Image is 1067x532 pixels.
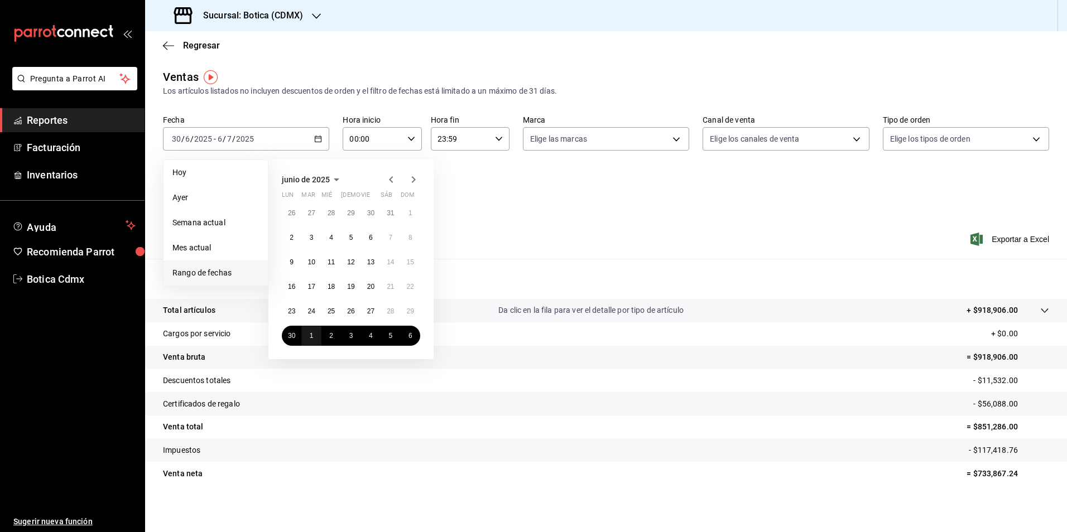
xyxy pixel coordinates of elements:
[321,228,341,248] button: 4 de junio de 2025
[381,203,400,223] button: 31 de mayo de 2025
[347,307,354,315] abbr: 26 de junio de 2025
[341,326,361,346] button: 3 de julio de 2025
[163,85,1049,97] div: Los artículos listados no incluyen descuentos de orden y el filtro de fechas está limitado a un m...
[401,191,415,203] abbr: domingo
[967,304,1018,316] p: + $918,906.00
[282,175,330,184] span: junio de 2025
[290,234,294,241] abbr: 2 de junio de 2025
[282,277,301,297] button: 16 de junio de 2025
[349,234,353,241] abbr: 5 de junio de 2025
[181,134,185,143] span: /
[310,234,314,241] abbr: 3 de junio de 2025
[361,277,381,297] button: 20 de junio de 2025
[301,191,315,203] abbr: martes
[347,258,354,266] abbr: 12 de junio de 2025
[973,398,1049,410] p: - $56,088.00
[710,133,799,144] span: Elige los canales de venta
[381,277,400,297] button: 21 de junio de 2025
[408,332,412,340] abbr: 6 de julio de 2025
[217,134,223,143] input: --
[163,116,329,124] label: Fecha
[388,332,392,340] abbr: 5 de julio de 2025
[27,167,136,182] span: Inventarios
[973,233,1049,246] button: Exportar a Excel
[163,421,203,433] p: Venta total
[321,203,341,223] button: 28 de mayo de 2025
[163,375,230,386] p: Descuentos totales
[341,277,361,297] button: 19 de junio de 2025
[310,332,314,340] abbr: 1 de julio de 2025
[288,307,295,315] abbr: 23 de junio de 2025
[301,277,321,297] button: 17 de junio de 2025
[172,242,259,254] span: Mes actual
[341,252,361,272] button: 12 de junio de 2025
[361,191,370,203] abbr: viernes
[347,283,354,291] abbr: 19 de junio de 2025
[381,326,400,346] button: 5 de julio de 2025
[288,332,295,340] abbr: 30 de junio de 2025
[329,234,333,241] abbr: 4 de junio de 2025
[381,191,392,203] abbr: sábado
[401,228,420,248] button: 8 de junio de 2025
[343,116,421,124] label: Hora inicio
[349,332,353,340] abbr: 3 de julio de 2025
[329,332,333,340] abbr: 2 de julio de 2025
[163,351,205,363] p: Venta bruta
[991,328,1049,340] p: + $0.00
[387,307,394,315] abbr: 28 de junio de 2025
[290,258,294,266] abbr: 9 de junio de 2025
[361,203,381,223] button: 30 de mayo de 2025
[401,277,420,297] button: 22 de junio de 2025
[321,191,332,203] abbr: miércoles
[387,258,394,266] abbr: 14 de junio de 2025
[407,258,414,266] abbr: 15 de junio de 2025
[341,228,361,248] button: 5 de junio de 2025
[171,134,181,143] input: --
[328,209,335,217] abbr: 28 de mayo de 2025
[185,134,190,143] input: --
[388,234,392,241] abbr: 7 de junio de 2025
[530,133,587,144] span: Elige las marcas
[232,134,235,143] span: /
[27,272,136,287] span: Botica Cdmx
[163,304,215,316] p: Total artículos
[328,258,335,266] abbr: 11 de junio de 2025
[282,191,294,203] abbr: lunes
[967,468,1049,480] p: = $733,867.24
[13,516,136,528] span: Sugerir nueva función
[288,209,295,217] abbr: 26 de mayo de 2025
[282,326,301,346] button: 30 de junio de 2025
[282,173,343,186] button: junio de 2025
[967,421,1049,433] p: = $851,286.00
[367,209,374,217] abbr: 30 de mayo de 2025
[190,134,194,143] span: /
[361,252,381,272] button: 13 de junio de 2025
[301,203,321,223] button: 27 de mayo de 2025
[321,277,341,297] button: 18 de junio de 2025
[172,167,259,178] span: Hoy
[890,133,970,144] span: Elige los tipos de orden
[367,258,374,266] abbr: 13 de junio de 2025
[367,307,374,315] abbr: 27 de junio de 2025
[307,307,315,315] abbr: 24 de junio de 2025
[223,134,226,143] span: /
[163,40,220,51] button: Regresar
[307,258,315,266] abbr: 10 de junio de 2025
[367,283,374,291] abbr: 20 de junio de 2025
[204,70,218,84] img: Tooltip marker
[301,252,321,272] button: 10 de junio de 2025
[401,252,420,272] button: 15 de junio de 2025
[523,116,689,124] label: Marca
[301,326,321,346] button: 1 de julio de 2025
[163,272,1049,286] p: Resumen
[172,267,259,279] span: Rango de fechas
[401,326,420,346] button: 6 de julio de 2025
[361,326,381,346] button: 4 de julio de 2025
[27,244,136,259] span: Recomienda Parrot
[235,134,254,143] input: ----
[27,113,136,128] span: Reportes
[27,140,136,155] span: Facturación
[214,134,216,143] span: -
[163,328,231,340] p: Cargos por servicio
